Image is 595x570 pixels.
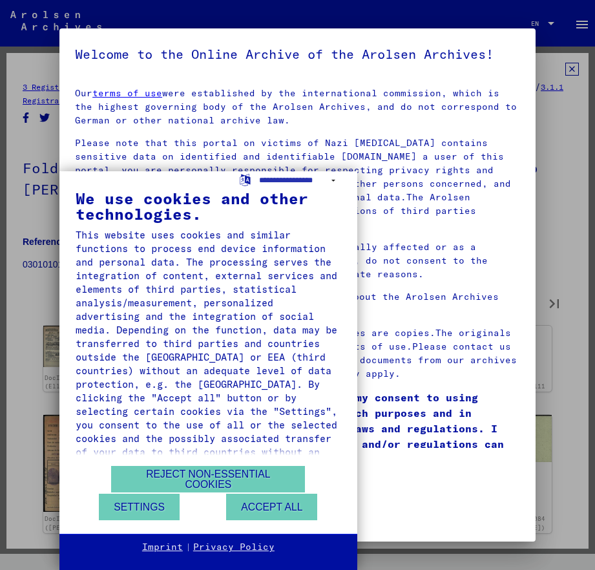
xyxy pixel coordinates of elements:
a: Privacy Policy [193,541,275,554]
a: Imprint [142,541,183,554]
div: We use cookies and other technologies. [76,191,341,222]
button: Settings [99,494,180,520]
button: Reject non-essential cookies [111,466,305,492]
button: Accept all [226,494,317,520]
div: This website uses cookies and similar functions to process end device information and personal da... [76,228,341,472]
